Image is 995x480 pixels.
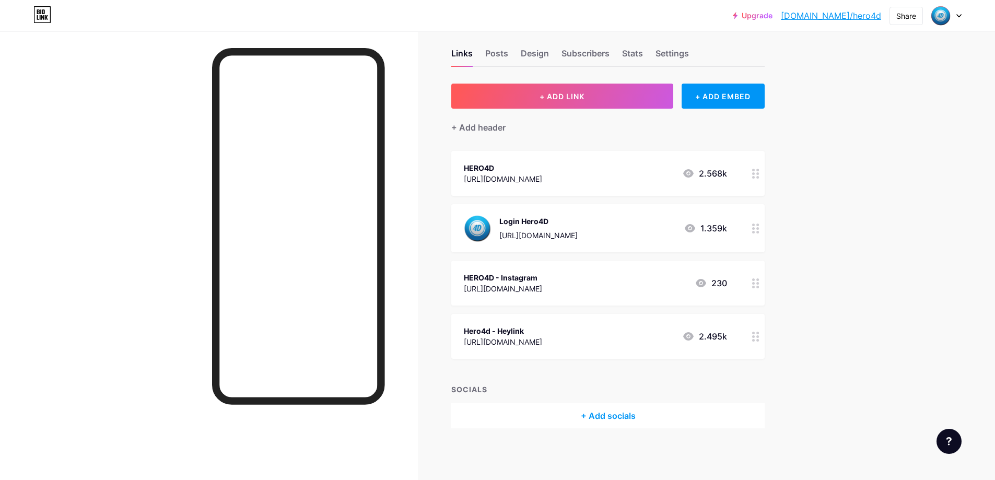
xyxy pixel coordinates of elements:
[781,9,881,22] a: [DOMAIN_NAME]/hero4d
[499,216,578,227] div: Login Hero4D
[561,47,610,66] div: Subscribers
[485,47,508,66] div: Posts
[499,230,578,241] div: [URL][DOMAIN_NAME]
[464,336,542,347] div: [URL][DOMAIN_NAME]
[451,47,473,66] div: Links
[931,6,951,26] img: hero 4d
[896,10,916,21] div: Share
[682,84,765,109] div: + ADD EMBED
[521,47,549,66] div: Design
[655,47,689,66] div: Settings
[540,92,584,101] span: + ADD LINK
[682,167,727,180] div: 2.568k
[682,330,727,343] div: 2.495k
[464,215,491,242] img: Login Hero4D
[695,277,727,289] div: 230
[733,11,772,20] a: Upgrade
[464,162,542,173] div: HERO4D
[464,283,542,294] div: [URL][DOMAIN_NAME]
[451,384,765,395] div: SOCIALS
[464,272,542,283] div: HERO4D - Instagram
[464,173,542,184] div: [URL][DOMAIN_NAME]
[451,403,765,428] div: + Add socials
[622,47,643,66] div: Stats
[451,121,506,134] div: + Add header
[684,222,727,235] div: 1.359k
[451,84,673,109] button: + ADD LINK
[464,325,542,336] div: Hero4d - Heylink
